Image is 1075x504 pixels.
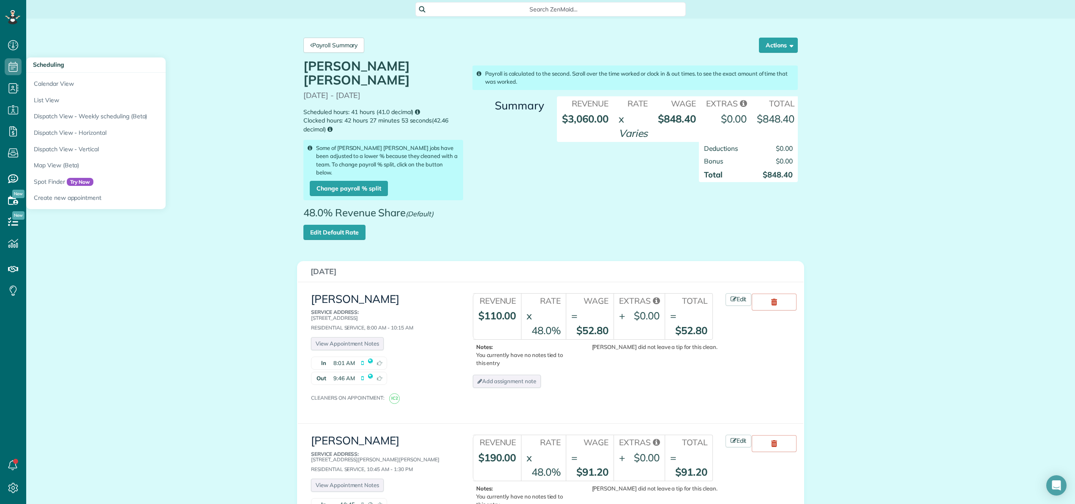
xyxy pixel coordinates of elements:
th: Extras [614,435,665,448]
span: $0.00 [776,144,793,153]
span: 9:46 AM [333,374,355,382]
a: Edit [726,293,752,306]
a: Calendar View [26,73,237,92]
span: Cleaners on appointment: [311,395,388,401]
div: x [527,450,532,465]
span: $0.00 [776,157,793,165]
h1: [PERSON_NAME] [PERSON_NAME] [303,59,463,87]
div: Open Intercom Messenger [1046,475,1067,496]
div: x [619,112,624,126]
span: New [12,211,25,220]
span: Deductions [704,144,738,153]
div: 48.0% [532,323,561,338]
a: Dispatch View - Weekly scheduling (Beta) [26,108,237,125]
a: View Appointment Notes [311,479,384,492]
div: + [619,450,625,465]
a: [PERSON_NAME] [311,433,399,447]
div: $0.00 [634,450,660,465]
p: [DATE] - [DATE] [303,91,463,100]
strong: $52.80 [576,324,608,337]
b: Notes: [476,485,493,492]
strong: In [311,357,328,369]
a: Spot FinderTry Now [26,174,237,190]
b: Service Address: [311,451,359,457]
a: Edit Default Rate [303,225,366,240]
th: Wage [566,435,614,448]
a: Change payroll % split [310,181,388,196]
th: Wage [653,96,701,109]
a: View Appointment Notes [311,337,384,350]
strong: Out [311,372,328,384]
strong: Total [704,170,723,180]
th: Revenue [473,435,521,448]
div: = [571,450,577,465]
span: 48.0% Revenue Share [303,207,438,225]
b: Notes: [476,343,493,350]
th: Rate [614,96,653,109]
div: = [670,308,676,323]
a: Payroll Summary [303,38,364,53]
div: 48.0% [532,465,561,479]
div: $0.00 [634,308,660,323]
div: Some of [PERSON_NAME] [PERSON_NAME] jobs have been adjusted to a lower % because they cleaned wit... [303,140,463,200]
a: Map View (Beta) [26,157,237,174]
strong: $3,060.00 [562,112,608,125]
small: Scheduled hours: 41 hours (41.0 decimal) Clocked hours: 42 hours 27 minutes 53 seconds(42.46 deci... [303,108,463,134]
div: x [527,308,532,323]
div: = [670,450,676,465]
th: Total [665,435,712,448]
strong: $190.00 [478,451,516,464]
th: Rate [521,294,565,307]
button: Actions [759,38,798,53]
p: You currently have no notes tied to this entry [476,343,571,367]
a: Dispatch View - Vertical [26,141,237,158]
th: Revenue [473,294,521,307]
div: [PERSON_NAME] did not leave a tip for this clean. [573,485,718,493]
a: [PERSON_NAME] [311,292,399,306]
div: = [571,308,577,323]
th: Total [665,294,712,307]
div: Payroll is calculated to the second. Scroll over the time worked or clock in & out times. to see ... [472,65,798,90]
th: Rate [521,435,565,448]
a: Add assignment note [473,375,541,388]
span: Scheduling [33,61,64,68]
th: Revenue [557,96,614,109]
th: Extras [614,294,665,307]
p: [STREET_ADDRESS][PERSON_NAME][PERSON_NAME] [311,451,453,462]
h3: [DATE] [311,267,791,276]
div: Residential Service, 8:00 AM - 10:15 AM [311,309,453,330]
a: Dispatch View - Horizontal [26,125,237,141]
strong: $848.40 [658,112,696,125]
strong: $91.20 [675,466,707,478]
strong: $52.80 [675,324,707,337]
strong: $848.40 [763,170,793,180]
a: List View [26,92,237,109]
th: Extras [701,96,752,109]
strong: $848.40 [757,112,794,125]
div: Residential Service, 10:45 AM - 1:30 PM [311,451,453,472]
div: [PERSON_NAME] did not leave a tip for this clean. [573,343,718,351]
p: [STREET_ADDRESS] [311,309,453,320]
th: Total [752,96,799,109]
div: $0.00 [721,112,747,126]
a: Create new appointment [26,190,237,209]
em: (Default) [406,210,434,218]
span: Bonus [704,157,723,165]
em: Varies [619,127,648,139]
span: 8:01 AM [333,359,355,367]
a: Edit [726,435,752,447]
th: Wage [566,294,614,307]
span: IC2 [389,393,400,404]
b: Service Address: [311,309,359,315]
strong: $110.00 [478,309,516,322]
span: Try Now [67,178,94,186]
strong: $91.20 [576,466,608,478]
div: + [619,308,625,323]
h3: Summary [472,100,544,112]
span: New [12,190,25,198]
